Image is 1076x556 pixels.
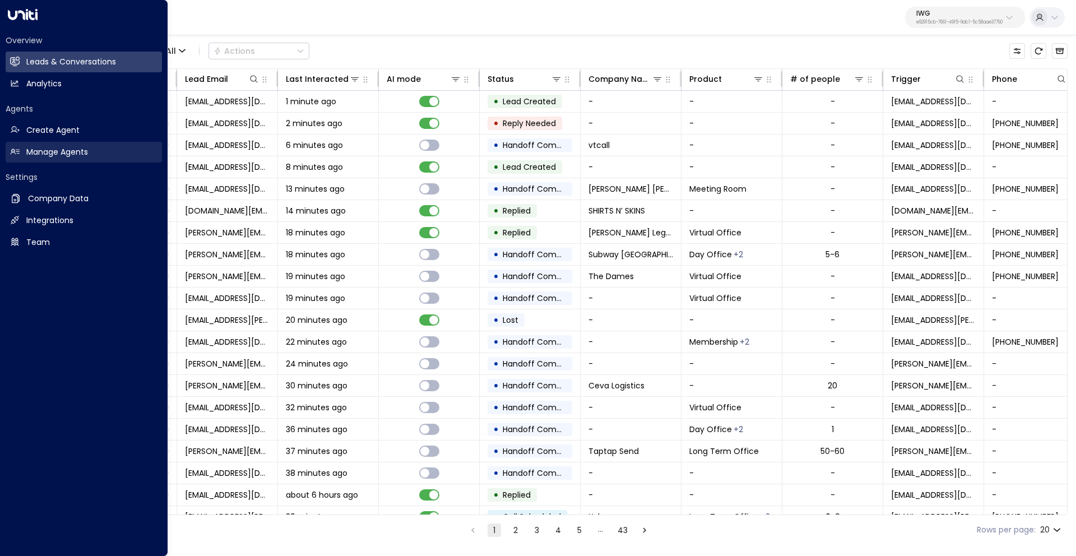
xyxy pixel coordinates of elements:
div: - [831,402,835,413]
button: Customize [1009,43,1025,59]
span: 13 minutes ago [286,183,345,194]
span: 14 minutes ago [286,205,346,216]
span: Day Office [689,424,732,435]
span: Replied [503,227,531,238]
span: Handoff Completed [503,140,582,151]
span: 39 minutes ago [286,511,347,522]
td: - [681,156,782,178]
span: Virtual Office [689,227,741,238]
div: Virtual Office,Workstation [740,336,749,347]
span: 22 minutes ago [286,336,347,347]
span: 20 minutes ago [286,314,347,326]
button: page 1 [488,523,501,537]
td: - [681,113,782,134]
h2: Manage Agents [26,146,88,158]
span: Handoff Completed [503,358,582,369]
td: - [581,113,681,134]
span: Long Term Office [689,511,759,522]
span: vanya-costa@hotmail.co.uk [891,118,976,129]
span: +905376978260 [992,183,1059,194]
a: Company Data [6,188,162,209]
span: olga.urbanska@cevalogistics.com [185,380,270,391]
span: Lost [503,314,518,326]
div: • [493,157,499,177]
div: • [493,420,499,439]
td: - [681,462,782,484]
span: Virtual Office [689,293,741,304]
div: - [831,140,835,151]
span: Handoff Completed [503,183,582,194]
span: kay.berg@subway.nu [891,249,976,260]
div: • [493,464,499,483]
span: ecvtc83@gmail.com [185,140,270,151]
a: Manage Agents [6,142,162,163]
span: leewilson05@yahoo.com [185,293,270,304]
span: Call Scheduled [503,511,561,522]
div: Actions [214,46,255,56]
div: Last Interacted [286,72,360,86]
span: Lead Created [503,161,556,173]
a: Create Agent [6,120,162,141]
span: 19 minutes ago [286,271,345,282]
span: jonny_do_au@hotmail.com [185,424,270,435]
span: leewilson05@yahoo.com [891,293,976,304]
span: andres@taptapsend.com [185,446,270,457]
div: • [493,376,499,395]
div: • [493,179,499,198]
span: marc.bouchard@balisestechnologies.com [185,314,270,326]
td: - [681,309,782,331]
button: IWGe92915cb-7661-49f5-9dc1-5c58aae37760 [905,7,1025,28]
td: - [681,200,782,221]
div: • [493,114,499,133]
span: 6 minutes ago [286,140,343,151]
div: 20 [828,380,837,391]
span: about 6 hours ago [286,489,358,501]
div: Long Term Office,Meeting Room [734,249,743,260]
span: elise.lopvet@protonmail.com [185,467,270,479]
span: amirasyahidah066@gmail.com [891,96,976,107]
button: Go to next page [638,523,651,537]
td: - [581,156,681,178]
span: Handoff Completed [503,402,582,413]
div: - [831,358,835,369]
div: - [831,467,835,479]
span: Reply Needed [503,118,556,129]
div: - [831,489,835,501]
div: Last Interacted [286,72,349,86]
span: Handoff Completed [503,271,582,282]
span: Ghislain.Quinet@xylem.com [185,511,270,522]
div: • [493,92,499,111]
span: SHIRTS N’ SKINS [588,205,645,216]
div: Product [689,72,722,86]
span: 18 minutes ago [286,249,345,260]
span: egeelektrikmarketde@gmail.com [185,183,270,194]
nav: pagination navigation [466,523,652,537]
span: Virtual Office [689,402,741,413]
span: Ghislain.Quinet@xylem.com [891,511,976,522]
span: ecvtc83@gmail.com [891,140,976,151]
span: 36 minutes ago [286,424,347,435]
h2: Analytics [26,78,62,90]
button: Go to page 43 [615,523,630,537]
span: Olga.Urbanska@cevalogistics.com [891,380,976,391]
div: Company Name [588,72,663,86]
span: Handoff Completed [503,293,582,304]
p: IWG [916,10,1003,17]
span: 24 minutes ago [286,358,348,369]
h2: Team [26,237,50,248]
span: 32 minutes ago [286,402,347,413]
div: Status [488,72,514,86]
div: • [493,485,499,504]
td: - [581,353,681,374]
span: marc.bouchard@balisestechnologies.com [891,314,976,326]
div: - [831,314,835,326]
a: Leads & Conversations [6,52,162,72]
span: Replied [503,489,531,501]
span: sales-concierge@iwgplc.com [891,271,976,282]
span: ddm.samantha@diamonddm.com.hk [185,402,270,413]
span: ddm.samantha@diamonddm.com.hk [891,402,976,413]
td: - [581,462,681,484]
span: Handoff Completed [503,380,582,391]
span: elise.lopvet@protonmail.com [891,489,976,501]
button: Go to page 3 [530,523,544,537]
